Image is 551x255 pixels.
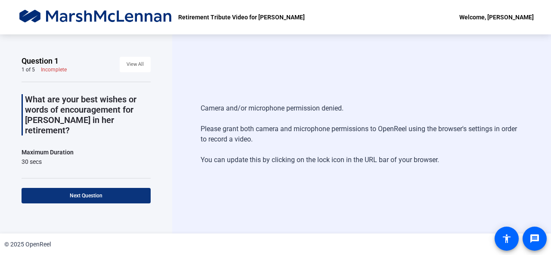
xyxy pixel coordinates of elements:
[178,12,305,22] p: Retirement Tribute Video for [PERSON_NAME]
[201,95,523,174] div: Camera and/or microphone permission denied. Please grant both camera and microphone permissions t...
[22,188,151,203] button: Next Question
[22,66,35,73] div: 1 of 5
[529,233,540,244] mat-icon: message
[127,58,144,71] span: View All
[17,9,174,26] img: OpenReel logo
[120,57,151,72] button: View All
[22,147,74,157] div: Maximum Duration
[70,193,102,199] span: Next Question
[22,157,74,166] div: 30 secs
[41,66,67,73] div: Incomplete
[459,12,534,22] div: Welcome, [PERSON_NAME]
[501,233,512,244] mat-icon: accessibility
[25,94,151,135] p: What are your best wishes or words of encouragement for [PERSON_NAME] in her retirement?
[22,56,59,66] span: Question 1
[4,240,51,249] div: © 2025 OpenReel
